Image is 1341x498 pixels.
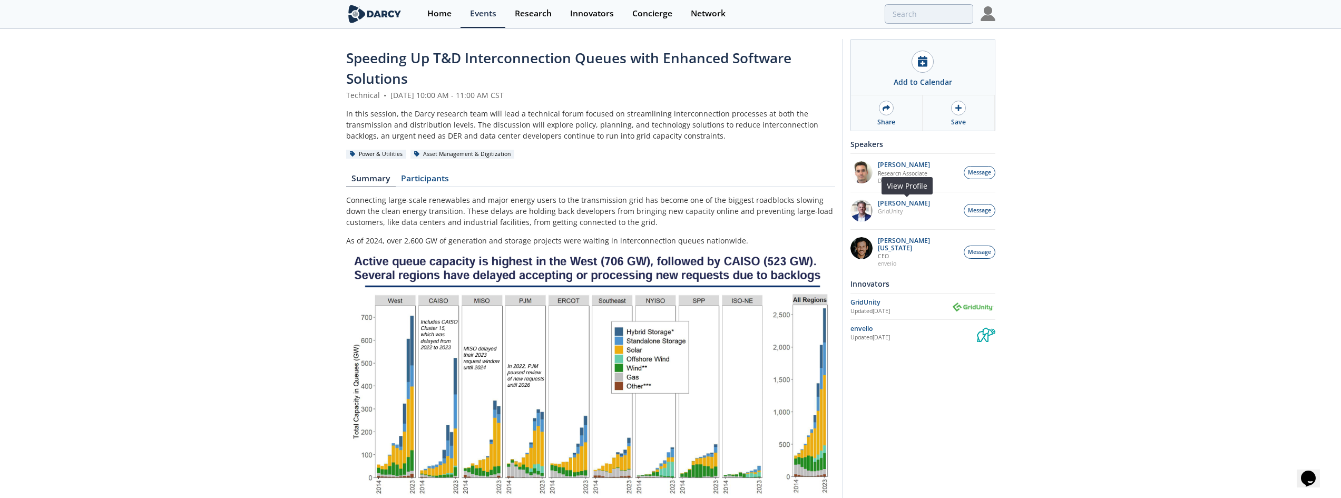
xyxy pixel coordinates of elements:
[850,275,995,293] div: Innovators
[470,9,496,18] div: Events
[878,170,930,177] p: Research Associate
[964,204,995,217] button: Message
[346,108,835,141] div: In this session, the Darcy research team will lead a technical forum focused on streamlining inte...
[877,118,895,127] div: Share
[850,334,977,342] div: Updated [DATE]
[850,324,977,334] div: envelio
[850,297,995,316] a: GridUnity Updated[DATE] GridUnity
[850,307,951,316] div: Updated [DATE]
[346,150,407,159] div: Power & Utilities
[1297,456,1330,487] iframe: chat widget
[968,248,991,257] span: Message
[878,237,958,252] p: [PERSON_NAME][US_STATE]
[968,169,991,177] span: Message
[570,9,614,18] div: Innovators
[894,76,952,87] div: Add to Calendar
[382,90,388,100] span: •
[878,252,958,260] p: CEO
[850,200,873,222] img: d42dc26c-2a28-49ac-afde-9b58c84c0349
[396,174,455,187] a: Participants
[951,300,995,314] img: GridUnity
[346,90,835,101] div: Technical [DATE] 10:00 AM - 11:00 AM CST
[346,194,835,228] p: Connecting large-scale renewables and major energy users to the transmission grid has become one ...
[850,324,995,342] a: envelio Updated[DATE] envelio
[410,150,515,159] div: Asset Management & Digitization
[346,235,835,246] p: As of 2024, over 2,600 GW of generation and storage projects were waiting in interconnection queu...
[632,9,672,18] div: Concierge
[850,135,995,153] div: Speakers
[951,118,966,127] div: Save
[427,9,452,18] div: Home
[346,174,396,187] a: Summary
[981,6,995,21] img: Profile
[850,161,873,183] img: f1d2b35d-fddb-4a25-bd87-d4d314a355e9
[977,324,995,342] img: envelio
[885,4,973,24] input: Advanced Search
[878,260,958,267] p: envelio
[878,177,930,184] p: Darcy Partners
[346,48,791,88] span: Speeding Up T&D Interconnection Queues with Enhanced Software Solutions
[515,9,552,18] div: Research
[968,207,991,215] span: Message
[850,237,873,259] img: 1b183925-147f-4a47-82c9-16eeeed5003c
[878,161,930,169] p: [PERSON_NAME]
[691,9,726,18] div: Network
[878,200,930,207] p: [PERSON_NAME]
[850,298,951,307] div: GridUnity
[964,246,995,259] button: Message
[346,5,404,23] img: logo-wide.svg
[964,166,995,179] button: Message
[878,208,930,215] p: GridUnity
